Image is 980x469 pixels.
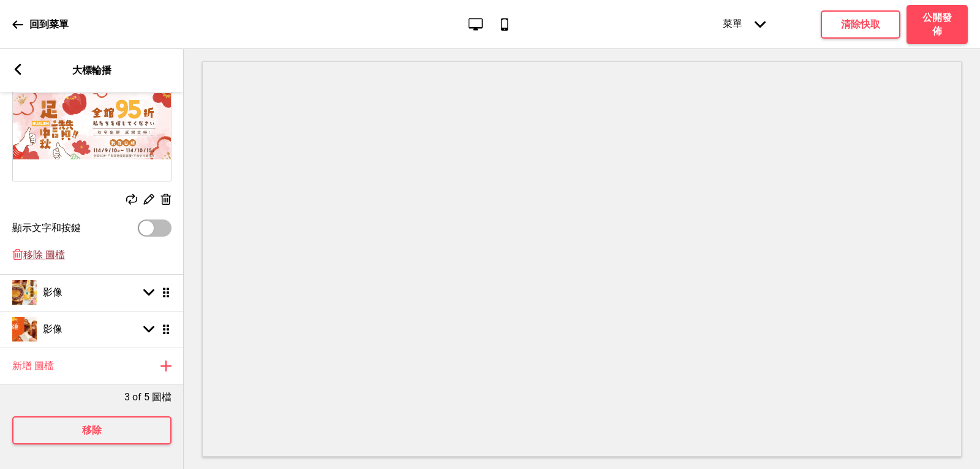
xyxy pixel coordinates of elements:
h4: 公開發佈 [919,11,956,38]
p: 大標輪播 [72,64,111,77]
span: 移除 圖檔 [23,249,65,262]
h4: 移除 [82,424,102,437]
div: 菜單 [710,6,778,43]
button: 移除 [12,416,171,444]
h4: 影像 [43,322,62,336]
button: 清除快取 [821,10,900,39]
p: 3 of 5 圖檔 [124,391,171,404]
a: 回到菜單 [12,8,69,41]
h4: 影像 [43,286,62,299]
h4: 新增 圖檔 [12,359,54,373]
img: Image [13,72,171,181]
p: 回到菜單 [29,18,69,31]
h4: 清除快取 [841,18,880,31]
button: 公開發佈 [907,5,968,44]
label: 顯示文字和按鍵 [12,222,81,235]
